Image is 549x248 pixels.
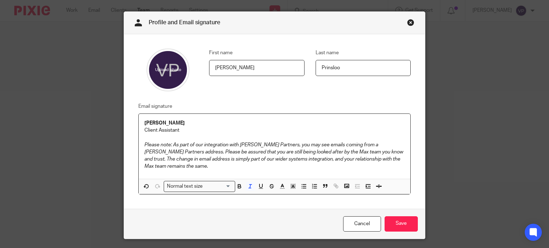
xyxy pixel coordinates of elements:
[407,19,414,29] a: Close this dialog window
[164,181,235,192] div: Search for option
[205,183,231,190] input: Search for option
[149,20,220,25] span: Profile and Email signature
[165,183,204,190] span: Normal text size
[209,49,233,56] label: First name
[316,49,339,56] label: Last name
[144,127,405,134] p: Client Assistant
[385,216,418,232] input: Save
[144,142,172,147] em: Please note:
[138,103,172,110] label: Email signature
[144,121,185,126] strong: [PERSON_NAME]
[343,216,381,232] a: Cancel
[144,142,404,169] em: As part of our integration with [PERSON_NAME] Partners, you may see emails coming from a [PERSON_...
